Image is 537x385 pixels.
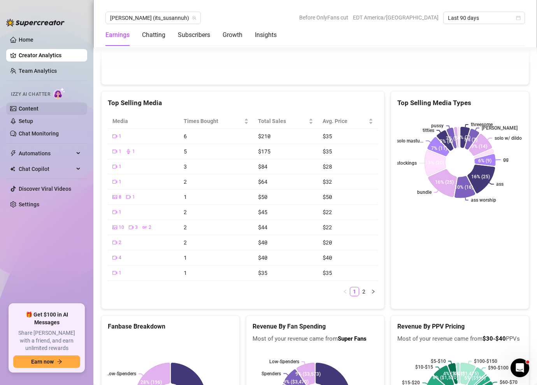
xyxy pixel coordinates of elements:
th: Times Bought [179,114,253,129]
span: video-camera [112,271,117,275]
text: solo mastu... [397,138,423,144]
li: Previous Page [340,287,350,296]
span: Automations [19,147,74,160]
span: 2 [184,223,187,231]
li: 2 [359,287,369,296]
a: Chat Monitoring [19,130,59,137]
span: 1 [119,148,121,155]
span: 6 [184,132,187,140]
span: 1 [184,254,187,261]
th: Media [108,114,179,129]
span: video-camera [129,225,133,230]
span: left [343,289,347,294]
span: calendar [516,16,521,20]
th: Total Sales [253,114,318,129]
div: Growth [223,30,242,40]
a: Discover Viral Videos [19,186,71,192]
span: Before OnlyFans cut [299,12,348,23]
li: Next Page [369,287,378,296]
span: picture [112,225,117,230]
span: 2 [184,178,187,185]
span: $64 [258,178,267,185]
text: [PERSON_NAME] [482,125,518,131]
span: audio [126,149,131,154]
span: 1 [119,133,121,140]
b: Super Fans [338,335,367,342]
text: pussy [431,123,444,129]
text: $60-$70 [500,380,518,385]
span: $40 [323,254,332,261]
span: 10 [119,224,124,231]
text: threesome [471,122,493,127]
span: 🎁 Get $100 in AI Messages [13,311,80,326]
span: video-camera [112,134,117,139]
span: $40 [258,239,267,246]
span: thunderbolt [10,150,16,156]
span: video-camera [112,164,117,169]
span: Susanna (its_susannuh) [110,12,196,24]
h5: Revenue By Fan Spending [253,322,378,331]
span: Total Sales [258,117,307,125]
div: Top Selling Media [108,98,378,108]
span: $35 [258,269,267,276]
text: Spenders [261,371,281,376]
div: Top Selling Media Types [397,98,523,108]
span: 1 [184,193,187,200]
span: 1 [132,193,135,201]
span: Avg. Price [323,117,367,125]
span: picture [112,195,117,199]
span: 3 [135,224,138,231]
span: 1 [119,269,121,277]
span: 1 [119,178,121,186]
text: stockings [397,161,417,166]
span: video-camera [126,195,131,199]
span: $44 [258,223,267,231]
text: titties [423,128,434,133]
span: Last 90 days [448,12,520,24]
span: $22 [323,208,332,216]
span: $22 [323,223,332,231]
span: 2 [184,208,187,216]
a: Team Analytics [19,68,57,74]
a: 2 [360,287,368,296]
span: $28 [323,163,332,170]
span: $20 [323,239,332,246]
span: 3 [184,163,187,170]
img: Chat Copilot [10,166,15,172]
span: $84 [258,163,267,170]
h5: Fanbase Breakdown [108,322,233,331]
th: Avg. Price [318,114,378,129]
text: Low-Spenders [269,359,299,364]
text: $100-$150 [474,359,497,364]
span: video-camera [112,255,117,260]
a: Creator Analytics [19,49,81,62]
text: bundle [417,190,432,195]
img: logo-BBDzfeDw.svg [6,19,65,26]
text: $90-$100 [488,365,509,371]
span: Most of your revenue came from [253,334,378,344]
span: $35 [323,148,332,155]
span: Earn now [31,359,54,365]
span: $40 [258,254,267,261]
span: video-camera [112,240,117,245]
span: $35 [323,269,332,276]
text: $5-$10 [431,359,446,364]
span: 4 [119,254,121,262]
div: Subscribers [178,30,210,40]
li: 1 [350,287,359,296]
text: Low-Spenders [106,371,136,377]
span: Times Bought [184,117,242,125]
span: Chat Copilot [19,163,74,175]
span: 2 [149,224,151,231]
text: solo w/ dildo [495,135,522,141]
button: left [340,287,350,296]
text: gg [503,157,509,163]
span: $32 [323,178,332,185]
span: video-camera [112,210,117,214]
span: $50 [258,193,267,200]
span: EDT America/[GEOGRAPHIC_DATA] [353,12,439,23]
span: 1 [119,163,121,171]
span: video-camera [112,149,117,154]
span: 8 [119,193,121,201]
img: AI Chatter [53,88,65,99]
